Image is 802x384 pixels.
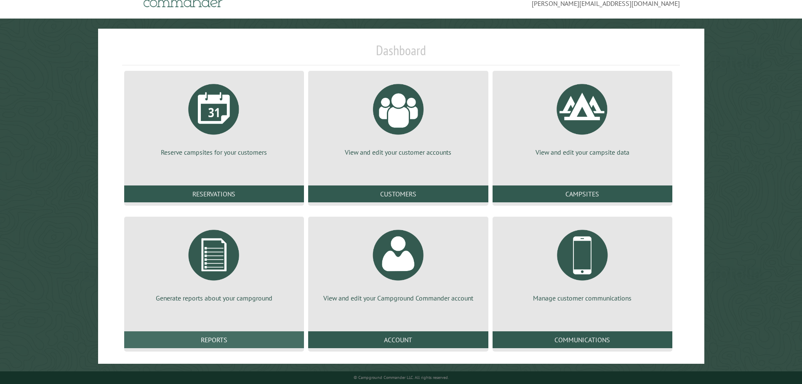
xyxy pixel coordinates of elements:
p: Manage customer communications [503,293,662,303]
p: View and edit your Campground Commander account [318,293,478,303]
a: Communications [493,331,672,348]
p: View and edit your campsite data [503,148,662,157]
a: Reserve campsites for your customers [134,78,294,157]
a: View and edit your customer accounts [318,78,478,157]
a: Reservations [124,185,304,202]
p: Generate reports about your campground [134,293,294,303]
a: View and edit your campsite data [503,78,662,157]
p: Reserve campsites for your customers [134,148,294,157]
p: View and edit your customer accounts [318,148,478,157]
a: View and edit your Campground Commander account [318,223,478,303]
small: © Campground Commander LLC. All rights reserved. [354,375,449,380]
a: Campsites [493,185,672,202]
a: Generate reports about your campground [134,223,294,303]
a: Account [308,331,488,348]
a: Customers [308,185,488,202]
h1: Dashboard [122,42,680,65]
a: Manage customer communications [503,223,662,303]
a: Reports [124,331,304,348]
